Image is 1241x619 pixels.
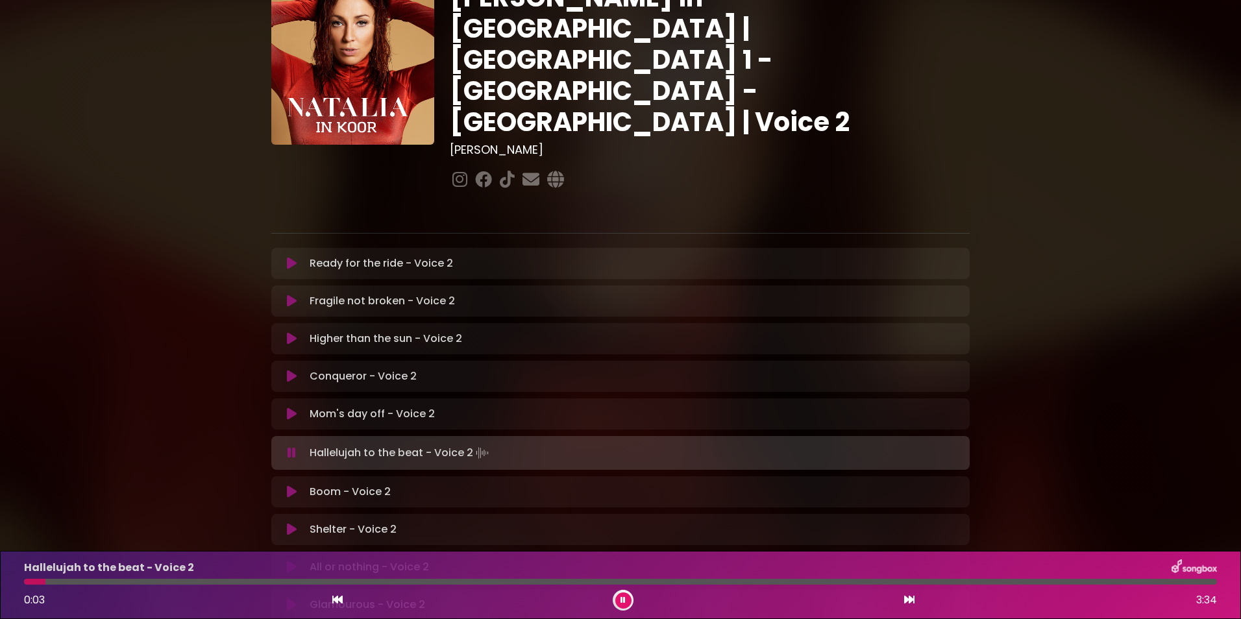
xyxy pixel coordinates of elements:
[24,592,45,607] span: 0:03
[473,444,491,462] img: waveform4.gif
[310,406,435,422] p: Mom's day off - Voice 2
[1196,592,1217,608] span: 3:34
[310,293,455,309] p: Fragile not broken - Voice 2
[310,444,491,462] p: Hallelujah to the beat - Voice 2
[310,256,453,271] p: Ready for the ride - Voice 2
[1172,559,1217,576] img: songbox-logo-white.png
[24,560,194,576] p: Hallelujah to the beat - Voice 2
[310,484,391,500] p: Boom - Voice 2
[310,369,417,384] p: Conqueror - Voice 2
[310,522,397,537] p: Shelter - Voice 2
[310,331,462,346] p: Higher than the sun - Voice 2
[450,143,970,157] h3: [PERSON_NAME]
